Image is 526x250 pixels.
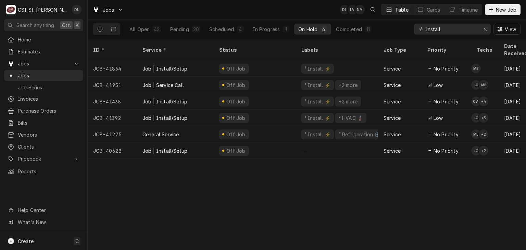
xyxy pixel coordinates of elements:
[471,80,481,90] div: Jeff George's Avatar
[479,113,488,123] div: + 3
[225,65,246,72] div: Off Job
[225,147,246,154] div: Off Job
[384,114,401,122] div: Service
[93,46,130,53] div: ID
[18,218,79,226] span: What's New
[477,46,493,53] div: Techs
[75,238,79,245] span: C
[434,65,459,72] span: No Priority
[18,119,80,126] span: Bills
[4,93,83,104] a: Invoices
[434,114,443,122] span: Low
[384,147,401,154] div: Service
[225,98,246,105] div: Off Job
[304,114,331,122] div: ¹ Install ⚡️
[219,46,289,53] div: Status
[18,48,80,55] span: Estimates
[384,46,416,53] div: Job Type
[88,126,137,142] div: JOB-41275
[88,110,137,126] div: JOB-41392
[395,6,409,13] div: Table
[18,72,80,79] span: Jobs
[225,114,246,122] div: Off Job
[479,80,488,90] div: Mike Barnett's Avatar
[225,82,246,89] div: Off Job
[340,5,349,14] div: David Lindsey's Avatar
[142,131,179,138] div: General Service
[471,113,481,123] div: Jeff George's Avatar
[4,117,83,128] a: Bills
[471,129,481,139] div: MB
[88,60,137,77] div: JOB-41864
[340,5,349,14] div: DL
[384,98,401,105] div: Service
[503,26,517,33] span: View
[384,82,401,89] div: Service
[471,146,481,155] div: JG
[4,82,83,93] a: Job Series
[4,70,83,81] a: Jobs
[4,34,83,45] a: Home
[4,129,83,140] a: Vendors
[88,77,137,93] div: JOB-41951
[284,26,288,33] div: 1
[18,131,80,138] span: Vendors
[6,5,16,14] div: CSI St. Louis's Avatar
[434,131,459,138] span: No Priority
[471,113,481,123] div: JG
[170,26,189,33] div: Pending
[18,143,80,150] span: Clients
[4,166,83,177] a: Reports
[76,22,79,29] span: K
[485,4,521,15] button: New Job
[366,26,370,33] div: 11
[434,147,459,154] span: No Priority
[304,131,331,138] div: ¹ Install ⚡️
[434,98,459,105] span: No Priority
[209,26,234,33] div: Scheduled
[336,26,362,33] div: Completed
[142,147,187,154] div: Job | Install/Setup
[471,80,481,90] div: JG
[4,105,83,116] a: Purchase Orders
[304,82,331,89] div: ¹ Install ⚡️
[18,6,68,13] div: CSI St. [PERSON_NAME]
[6,5,16,14] div: C
[471,146,481,155] div: Jeff George's Avatar
[253,26,280,33] div: In Progress
[348,5,357,14] div: LV
[72,5,82,14] div: DL
[88,93,137,110] div: JOB-41438
[90,4,126,15] a: Go to Jobs
[480,24,491,35] button: Erase input
[479,97,488,106] div: + 4
[142,65,187,72] div: Job | Install/Setup
[18,168,80,175] span: Reports
[338,114,364,122] div: ² HVAC 🌡️
[72,5,82,14] div: David Lindsey's Avatar
[304,65,331,72] div: ¹ Install ⚡️
[338,98,358,105] div: +2 more
[18,155,70,162] span: Pricebook
[193,26,199,33] div: 20
[479,146,488,155] div: + 2
[18,60,70,67] span: Jobs
[348,5,357,14] div: Lisa Vestal's Avatar
[18,238,34,244] span: Create
[4,58,83,69] a: Go to Jobs
[471,129,481,139] div: Mike Barnett's Avatar
[471,97,481,106] div: CW
[355,5,365,14] div: NM
[18,84,80,91] span: Job Series
[296,142,378,159] div: —
[142,98,187,105] div: Job | Install/Setup
[142,82,184,89] div: Job | Service Call
[238,26,242,33] div: 4
[479,80,488,90] div: MB
[493,24,521,35] button: View
[103,6,114,13] span: Jobs
[338,131,381,138] div: ² Refrigeration ❄️
[298,26,317,33] div: On Hold
[471,97,481,106] div: Courtney Wiliford's Avatar
[62,22,71,29] span: Ctrl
